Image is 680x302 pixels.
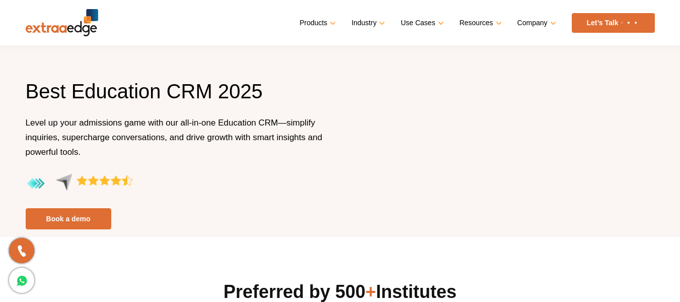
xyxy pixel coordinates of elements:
a: Book a demo [26,208,111,229]
a: Let’s Talk [572,13,655,33]
a: Company [517,16,554,30]
a: Industry [351,16,383,30]
img: aggregate-rating-by-users [26,173,133,194]
span: + [365,281,376,302]
span: Level up your admissions game with our all-in-one Education CRM—simplify inquiries, supercharge c... [26,118,323,157]
a: Products [299,16,334,30]
h1: Best Education CRM 2025 [26,78,333,115]
a: Use Cases [401,16,441,30]
a: Resources [460,16,500,30]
